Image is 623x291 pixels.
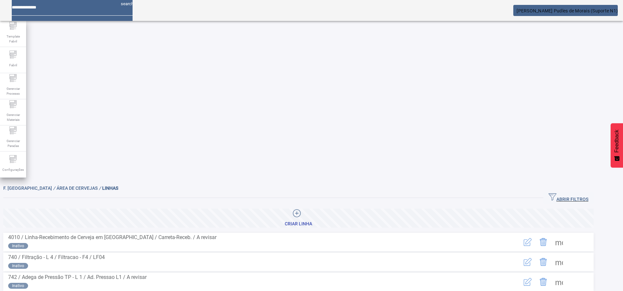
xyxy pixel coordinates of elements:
em: / [99,186,101,191]
span: Gerenciar Materiais [3,110,23,124]
button: Delete [535,254,551,270]
span: ABRIR FILTROS [549,193,588,203]
span: Feedback [614,130,620,153]
button: Delete [535,234,551,250]
span: Inativo [12,243,24,249]
span: 740 / Filtração - L 4 / Filtracao - F4 / LF04 [8,254,105,260]
span: Configurações [0,165,26,174]
button: Mais [551,274,567,290]
span: F. [GEOGRAPHIC_DATA] [3,186,56,191]
button: Delete [535,274,551,290]
button: Mais [551,254,567,270]
img: logo-mes-athena [5,5,61,16]
button: Feedback - Mostrar pesquisa [611,123,623,168]
div: Criar linha [285,221,312,227]
span: 742 / Adega de Pressão TP - L 1 / Ad. Pressao L1 / A revisar [8,274,147,280]
span: Template Fabril [3,32,23,46]
span: [PERSON_NAME] Pudles de Morais (Suporte N1) [517,8,618,13]
span: Gerenciar Processo [3,84,23,98]
button: Criar linha [3,209,594,228]
em: / [53,186,55,191]
span: LINHAS [102,186,118,191]
span: Inativo [12,283,24,289]
span: 4010 / Linha-Recebimento de Cerveja em [GEOGRAPHIC_DATA] / Carreta-Receb. / A revisar [8,234,216,240]
button: Mais [551,234,567,250]
span: Inativo [12,263,24,269]
button: ABRIR FILTROS [543,192,594,204]
span: Gerenciar Paradas [3,137,23,150]
span: Área de Cervejas [56,186,102,191]
span: Fabril [7,61,19,70]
